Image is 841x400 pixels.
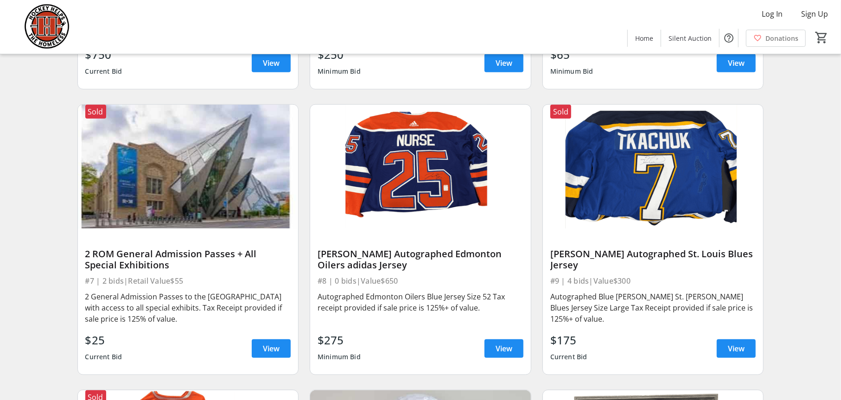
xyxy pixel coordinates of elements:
div: 2 General Admission Passes to the [GEOGRAPHIC_DATA] with access to all special exhibits. Tax Rece... [85,291,291,324]
div: [PERSON_NAME] Autographed St. Louis Blues Jersey [550,248,756,271]
a: View [717,54,756,72]
span: Donations [765,33,798,43]
a: View [717,339,756,358]
div: Sold [85,105,106,119]
div: #9 | 4 bids | Value $300 [550,274,756,287]
span: Home [635,33,653,43]
div: Autographed Blue [PERSON_NAME] St. [PERSON_NAME] Blues Jersey Size Large Tax Receipt provided if ... [550,291,756,324]
div: Minimum Bid [318,63,361,80]
a: Donations [746,30,806,47]
div: Autographed Edmonton Oilers Blue Jersey Size 52 Tax receipt provided if sale price is 125%+ of va... [318,291,523,313]
a: Home [628,30,661,47]
div: $175 [550,332,587,349]
button: Log In [754,6,790,21]
span: View [728,57,745,69]
span: Log In [762,8,783,19]
a: View [484,339,523,358]
img: Keith Tkachuk Autographed St. Louis Blues Jersey [543,105,764,229]
div: [PERSON_NAME] Autographed Edmonton Oilers adidas Jersey [318,248,523,271]
a: Silent Auction [661,30,719,47]
button: Sign Up [794,6,835,21]
div: Minimum Bid [550,63,593,80]
a: View [252,54,291,72]
div: Current Bid [550,349,587,365]
img: Hockey Helps the Homeless's Logo [6,4,88,50]
img: Darnell Nurse Autographed Edmonton Oilers adidas Jersey [310,105,531,229]
span: View [496,343,512,354]
span: View [263,343,280,354]
div: $65 [550,46,593,63]
span: Silent Auction [669,33,712,43]
div: #7 | 2 bids | Retail Value $55 [85,274,291,287]
span: View [496,57,512,69]
span: View [728,343,745,354]
div: $275 [318,332,361,349]
button: Cart [813,29,830,46]
div: $750 [85,46,122,63]
div: Current Bid [85,349,122,365]
button: Help [720,29,738,47]
div: Sold [550,105,571,119]
div: $25 [85,332,122,349]
a: View [252,339,291,358]
div: Minimum Bid [318,349,361,365]
div: 2 ROM General Admission Passes + All Special Exhibitions [85,248,291,271]
img: 2 ROM General Admission Passes + All Special Exhibitions [78,105,299,229]
div: Current Bid [85,63,122,80]
span: View [263,57,280,69]
div: $250 [318,46,361,63]
a: View [484,54,523,72]
span: Sign Up [801,8,828,19]
div: #8 | 0 bids | Value $650 [318,274,523,287]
